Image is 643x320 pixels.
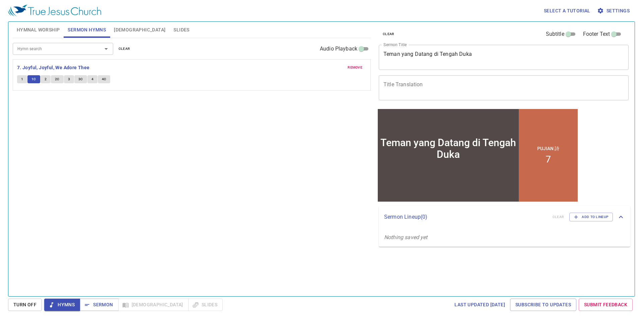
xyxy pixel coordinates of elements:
iframe: from-child [376,107,579,203]
button: remove [344,64,366,72]
button: 1C [27,75,40,83]
p: Sermon Lineup ( 0 ) [384,213,547,221]
button: 2 [41,75,51,83]
button: 4 [87,75,97,83]
span: Sermon [85,301,113,309]
span: Hymnal Worship [17,26,60,34]
button: clear [379,30,399,38]
button: Select a tutorial [541,5,593,17]
span: 4 [91,76,93,82]
span: Add to Lineup [574,214,609,220]
button: 3 [64,75,74,83]
span: Submit Feedback [584,301,627,309]
button: 7. Joyful, Joyful, We Adore Thee [17,64,91,72]
span: Audio Playback [320,45,357,53]
button: Turn Off [8,299,42,311]
button: Add to Lineup [569,213,613,221]
span: 1 [21,76,23,82]
span: Sermon Hymns [68,26,106,34]
span: Subtitle [546,30,564,38]
a: Subscribe to Updates [510,299,576,311]
i: Nothing saved yet [384,234,428,240]
button: Hymns [44,299,80,311]
span: 2C [55,76,60,82]
button: Settings [596,5,632,17]
span: Subscribe to Updates [515,301,571,309]
span: Last updated [DATE] [454,301,505,309]
span: Footer Text [583,30,610,38]
textarea: Teman yang Datang di Tengah Duka [383,51,624,64]
span: [DEMOGRAPHIC_DATA] [114,26,165,34]
button: 2C [51,75,64,83]
button: clear [115,45,134,53]
span: clear [383,31,395,37]
button: Open [101,44,111,54]
b: 7. Joyful, Joyful, We Adore Thee [17,64,90,72]
a: Submit Feedback [579,299,633,311]
button: 1 [17,75,27,83]
img: True Jesus Church [8,5,101,17]
span: 2 [45,76,47,82]
span: Hymns [50,301,75,309]
span: Slides [173,26,189,34]
button: Sermon [80,299,118,311]
span: Settings [598,7,630,15]
span: 1C [31,76,36,82]
button: 4C [98,75,111,83]
span: Turn Off [13,301,37,309]
button: 3C [74,75,87,83]
span: 3 [68,76,70,82]
span: 3C [78,76,83,82]
a: Last updated [DATE] [452,299,508,311]
span: remove [348,65,362,71]
span: Select a tutorial [544,7,590,15]
span: clear [119,46,130,52]
span: 4C [102,76,106,82]
div: Sermon Lineup(0)clearAdd to Lineup [379,206,630,228]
